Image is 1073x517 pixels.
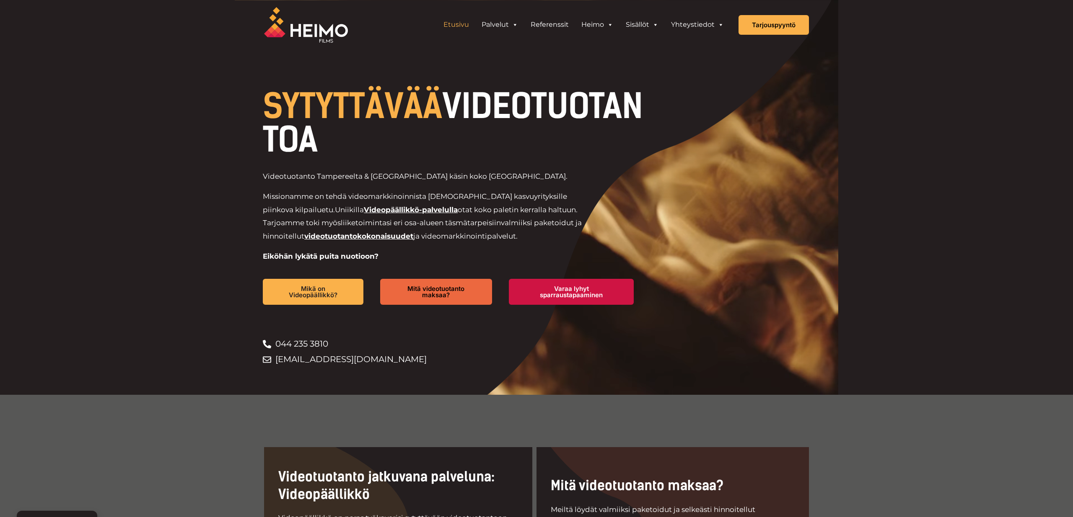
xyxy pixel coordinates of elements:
[273,336,328,352] span: 044 235 3810
[475,16,524,33] a: Palvelut
[394,286,479,298] span: Mitä videotuotanto maksaa?
[263,190,594,243] p: Missionamme on tehdä videomarkkinoinnista [DEMOGRAPHIC_DATA] kasvuyrityksille piinkova kilpailuetu.
[264,7,348,43] img: Heimo Filmsin logo
[413,232,518,240] span: ja videomarkkinointipalvelut.
[524,16,575,33] a: Referenssit
[304,232,413,240] a: videotuotantokokonaisuudet
[739,15,809,35] a: Tarjouspyyntö
[263,352,651,367] a: [EMAIL_ADDRESS][DOMAIN_NAME]
[263,252,378,260] strong: Eiköhän lykätä puita nuotioon?
[278,468,518,503] h2: Videotuotanto jatkuvana palveluna: Videopäällikkö
[263,170,594,183] p: Videotuotanto Tampereelta & [GEOGRAPHIC_DATA] käsin koko [GEOGRAPHIC_DATA].
[380,279,492,305] a: Mitä videotuotanto maksaa?
[665,16,730,33] a: Yhteystiedot
[335,206,364,214] span: Uniikilla
[341,219,501,227] span: liiketoimintasi eri osa-alueen täsmätarpeisiin
[263,279,363,305] a: Mikä on Videopäällikkö?
[263,336,651,352] a: 044 235 3810
[437,16,475,33] a: Etusivu
[551,477,795,495] h2: Mitä videotuotanto maksaa?
[263,86,442,126] span: SYTYTTÄVÄÄ
[522,286,620,298] span: Varaa lyhyt sparraustapaaminen
[273,352,427,367] span: [EMAIL_ADDRESS][DOMAIN_NAME]
[263,219,582,240] span: valmiiksi paketoidut ja hinnoitellut
[509,279,634,305] a: Varaa lyhyt sparraustapaaminen
[575,16,619,33] a: Heimo
[364,206,458,214] a: Videopäällikkö-palvelulla
[433,16,734,33] aside: Header Widget 1
[276,286,350,298] span: Mikä on Videopäällikkö?
[263,90,651,157] h1: VIDEOTUOTANTOA
[619,16,665,33] a: Sisällöt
